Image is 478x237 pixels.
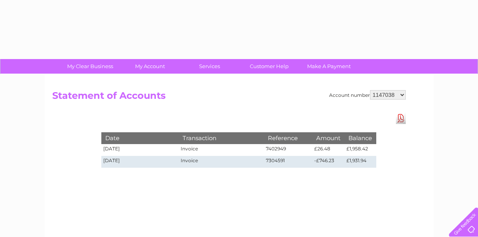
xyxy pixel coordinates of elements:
td: -£746.23 [312,156,344,168]
td: £1,958.42 [344,144,376,156]
a: Download Pdf [396,113,406,124]
td: Invoice [179,144,264,156]
div: Account number [329,90,406,100]
h2: Statement of Accounts [52,90,406,105]
th: Balance [344,132,376,144]
td: 7402949 [264,144,313,156]
a: Customer Help [237,59,302,74]
a: Services [177,59,242,74]
a: My Clear Business [58,59,123,74]
td: Invoice [179,156,264,168]
td: 7304591 [264,156,313,168]
th: Reference [264,132,313,144]
a: My Account [117,59,182,74]
th: Date [101,132,179,144]
th: Transaction [179,132,264,144]
td: [DATE] [101,156,179,168]
th: Amount [312,132,344,144]
td: [DATE] [101,144,179,156]
a: Make A Payment [297,59,361,74]
td: £1,931.94 [344,156,376,168]
td: £26.48 [312,144,344,156]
